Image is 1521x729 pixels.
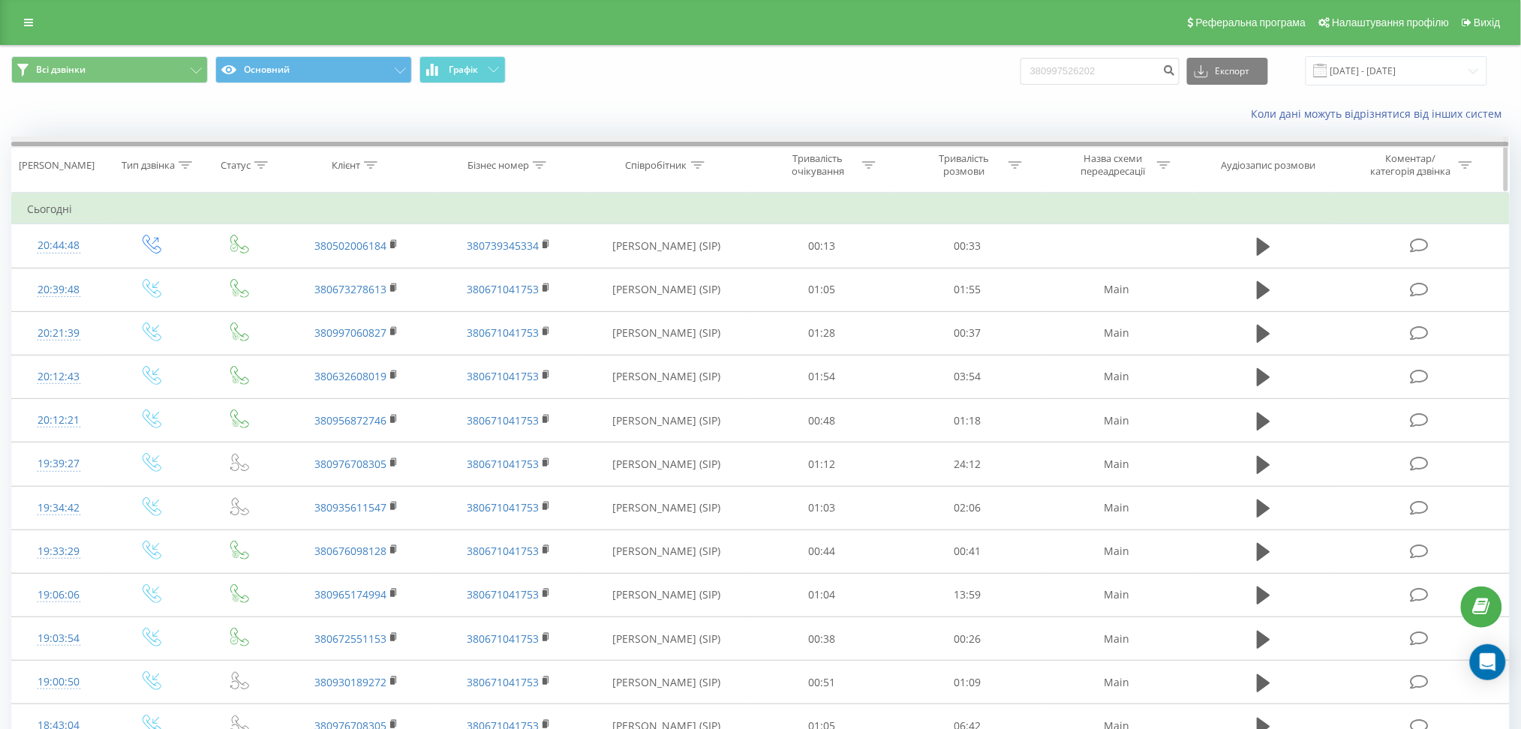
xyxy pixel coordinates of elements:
td: [PERSON_NAME] (SIP) [585,268,748,311]
div: 19:33:29 [27,537,90,566]
div: 19:39:27 [27,449,90,478]
td: 01:09 [894,661,1041,704]
td: 00:26 [894,617,1041,661]
td: Main [1041,573,1193,616]
td: [PERSON_NAME] (SIP) [585,399,748,442]
button: Основний [215,56,412,83]
button: Графік [419,56,506,83]
div: 20:39:48 [27,275,90,304]
td: Main [1041,486,1193,529]
td: 01:18 [894,399,1041,442]
td: 24:12 [894,442,1041,486]
td: 00:13 [749,224,895,268]
div: Співробітник [626,159,687,172]
div: Аудіозапис розмови [1221,159,1315,172]
div: 20:21:39 [27,319,90,348]
td: Main [1041,268,1193,311]
td: [PERSON_NAME] (SIP) [585,486,748,529]
div: 19:03:54 [27,624,90,653]
a: 380739345334 [467,238,539,253]
td: [PERSON_NAME] (SIP) [585,529,748,573]
span: Налаштування профілю [1332,16,1449,28]
div: Open Intercom Messenger [1470,644,1506,680]
td: 00:33 [894,224,1041,268]
span: Реферальна програма [1196,16,1306,28]
td: 00:44 [749,529,895,573]
a: 380671041753 [467,457,539,471]
td: 13:59 [894,573,1041,616]
div: Назва схеми переадресації [1073,152,1153,178]
div: Коментар/категорія дзвінка [1367,152,1455,178]
td: Main [1041,399,1193,442]
span: Всі дзвінки [36,64,86,76]
td: 00:38 [749,617,895,661]
td: 01:03 [749,486,895,529]
span: Вихід [1474,16,1501,28]
td: 00:51 [749,661,895,704]
div: Тривалість очікування [778,152,858,178]
a: 380671041753 [467,282,539,296]
td: 01:05 [749,268,895,311]
a: 380671041753 [467,500,539,514]
div: Статус [221,159,251,172]
td: [PERSON_NAME] (SIP) [585,224,748,268]
button: Експорт [1187,58,1268,85]
a: 380676098128 [314,544,386,558]
td: 01:04 [749,573,895,616]
td: 00:41 [894,529,1041,573]
td: 01:28 [749,311,895,355]
td: [PERSON_NAME] (SIP) [585,355,748,398]
td: [PERSON_NAME] (SIP) [585,311,748,355]
a: 380502006184 [314,238,386,253]
a: 380632608019 [314,369,386,383]
td: Main [1041,311,1193,355]
div: 20:44:48 [27,231,90,260]
input: Пошук за номером [1021,58,1180,85]
td: 01:55 [894,268,1041,311]
a: 380671041753 [467,413,539,427]
td: Main [1041,355,1193,398]
a: 380935611547 [314,500,386,514]
td: [PERSON_NAME] (SIP) [585,573,748,616]
a: 380671041753 [467,675,539,689]
a: 380673278613 [314,282,386,296]
td: 01:12 [749,442,895,486]
div: 19:34:42 [27,493,90,523]
a: 380671041753 [467,369,539,383]
a: 380671041753 [467,631,539,646]
td: Main [1041,442,1193,486]
td: Сьогодні [12,194,1510,224]
div: Тип дзвінка [122,159,175,172]
td: 02:06 [894,486,1041,529]
td: [PERSON_NAME] (SIP) [585,661,748,704]
a: 380976708305 [314,457,386,471]
div: [PERSON_NAME] [19,159,95,172]
td: Main [1041,529,1193,573]
td: 03:54 [894,355,1041,398]
div: Бізнес номер [467,159,529,172]
a: 380671041753 [467,544,539,558]
div: 20:12:21 [27,406,90,435]
div: 20:12:43 [27,362,90,391]
td: [PERSON_NAME] (SIP) [585,442,748,486]
td: Main [1041,661,1193,704]
div: 19:00:50 [27,667,90,697]
div: Тривалість розмови [924,152,1005,178]
a: 380671041753 [467,325,539,340]
a: 380965174994 [314,587,386,601]
a: 380930189272 [314,675,386,689]
td: 01:54 [749,355,895,398]
div: Клієнт [332,159,360,172]
button: Всі дзвінки [11,56,208,83]
a: 380672551153 [314,631,386,646]
td: 00:48 [749,399,895,442]
td: [PERSON_NAME] (SIP) [585,617,748,661]
a: 380671041753 [467,587,539,601]
td: 00:37 [894,311,1041,355]
a: Коли дані можуть відрізнятися вiд інших систем [1252,106,1510,121]
td: Main [1041,617,1193,661]
a: 380956872746 [314,413,386,427]
a: 380997060827 [314,325,386,340]
div: 19:06:06 [27,580,90,610]
span: Графік [449,64,478,75]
